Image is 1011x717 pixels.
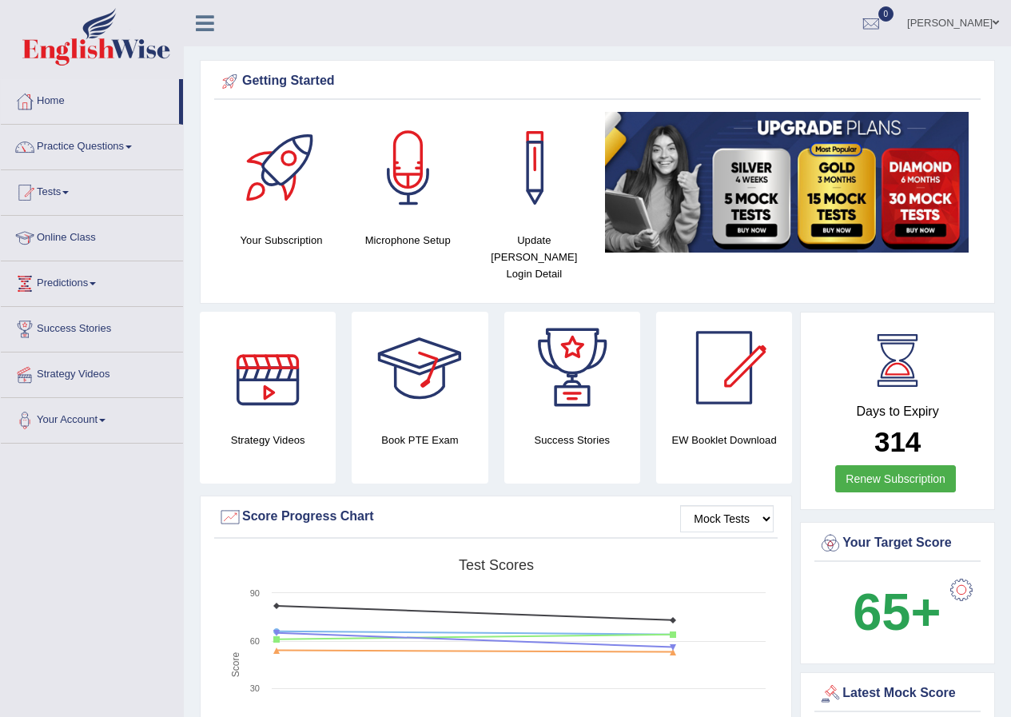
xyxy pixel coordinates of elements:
[818,532,977,556] div: Your Target Score
[853,583,941,641] b: 65+
[200,432,336,448] h4: Strategy Videos
[656,432,792,448] h4: EW Booklet Download
[1,125,183,165] a: Practice Questions
[818,404,977,419] h4: Days to Expiry
[1,353,183,392] a: Strategy Videos
[250,636,260,646] text: 60
[218,70,977,94] div: Getting Started
[352,432,488,448] h4: Book PTE Exam
[605,112,969,253] img: small5.jpg
[250,683,260,693] text: 30
[1,398,183,438] a: Your Account
[1,170,183,210] a: Tests
[226,232,336,249] h4: Your Subscription
[874,426,921,457] b: 314
[352,232,463,249] h4: Microphone Setup
[218,505,774,529] div: Score Progress Chart
[1,216,183,256] a: Online Class
[1,79,179,119] a: Home
[479,232,589,282] h4: Update [PERSON_NAME] Login Detail
[459,557,534,573] tspan: Test scores
[1,307,183,347] a: Success Stories
[230,652,241,678] tspan: Score
[250,588,260,598] text: 90
[878,6,894,22] span: 0
[818,682,977,706] div: Latest Mock Score
[835,465,956,492] a: Renew Subscription
[1,261,183,301] a: Predictions
[504,432,640,448] h4: Success Stories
